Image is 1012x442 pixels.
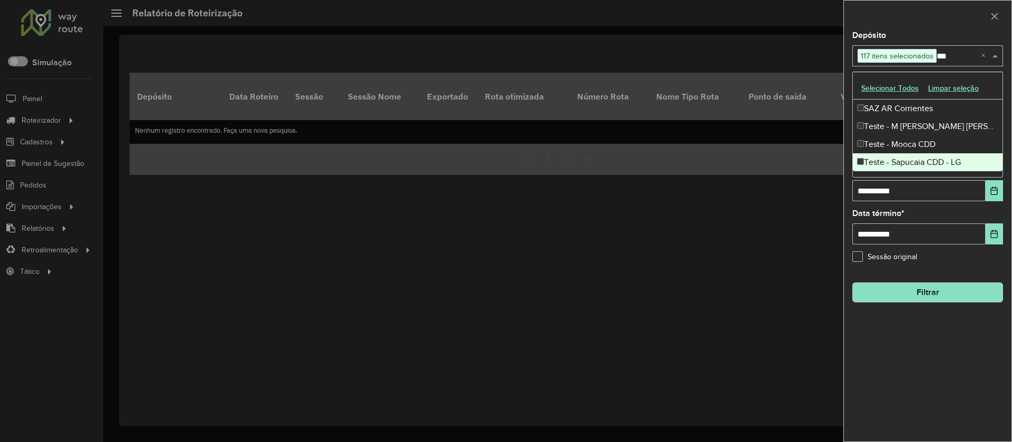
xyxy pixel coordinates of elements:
[853,153,1003,171] div: Teste - Sapucaia CDD - LG
[923,80,984,96] button: Limpar seleção
[852,72,1003,178] ng-dropdown-panel: Options list
[858,50,936,62] span: 117 itens selecionados
[852,251,917,262] label: Sessão original
[857,80,923,96] button: Selecionar Todos
[852,282,1003,302] button: Filtrar
[852,207,904,220] label: Data término
[981,50,990,62] span: Clear all
[852,29,886,42] label: Depósito
[986,180,1003,201] button: Choose Date
[986,223,1003,244] button: Choose Date
[853,100,1003,117] div: SAZ AR Corrientes
[853,135,1003,153] div: Teste - Mooca CDD
[853,117,1003,135] div: Teste - M [PERSON_NAME] [PERSON_NAME]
